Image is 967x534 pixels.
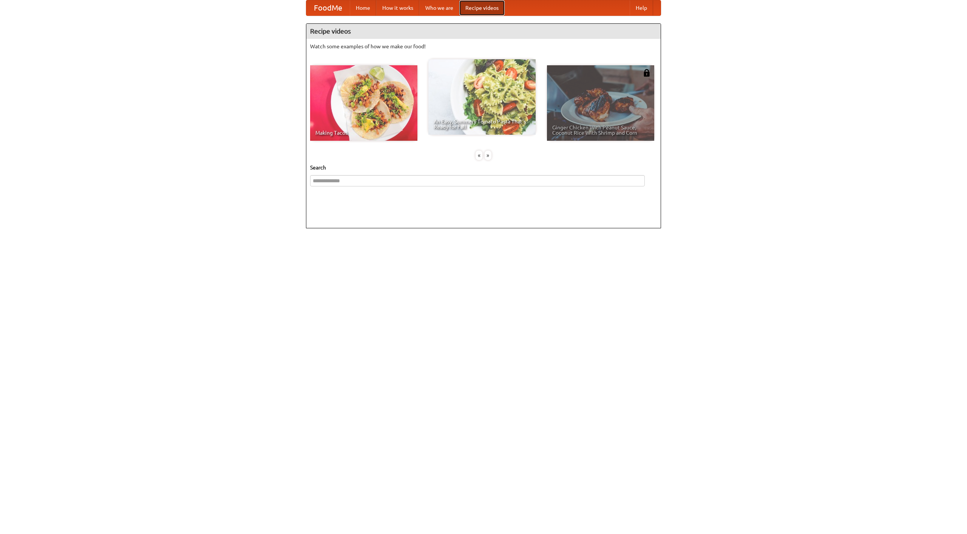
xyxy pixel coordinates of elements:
a: Making Tacos [310,65,417,141]
a: Home [350,0,376,15]
a: Help [630,0,653,15]
a: An Easy, Summery Tomato Pasta That's Ready for Fall [428,59,536,135]
p: Watch some examples of how we make our food! [310,43,657,50]
img: 483408.png [643,69,650,77]
div: » [485,151,491,160]
h5: Search [310,164,657,171]
span: Making Tacos [315,130,412,135]
div: « [476,151,482,160]
a: Who we are [419,0,459,15]
a: Recipe videos [459,0,505,15]
a: How it works [376,0,419,15]
h4: Recipe videos [306,24,661,39]
a: FoodMe [306,0,350,15]
span: An Easy, Summery Tomato Pasta That's Ready for Fall [434,119,530,129]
